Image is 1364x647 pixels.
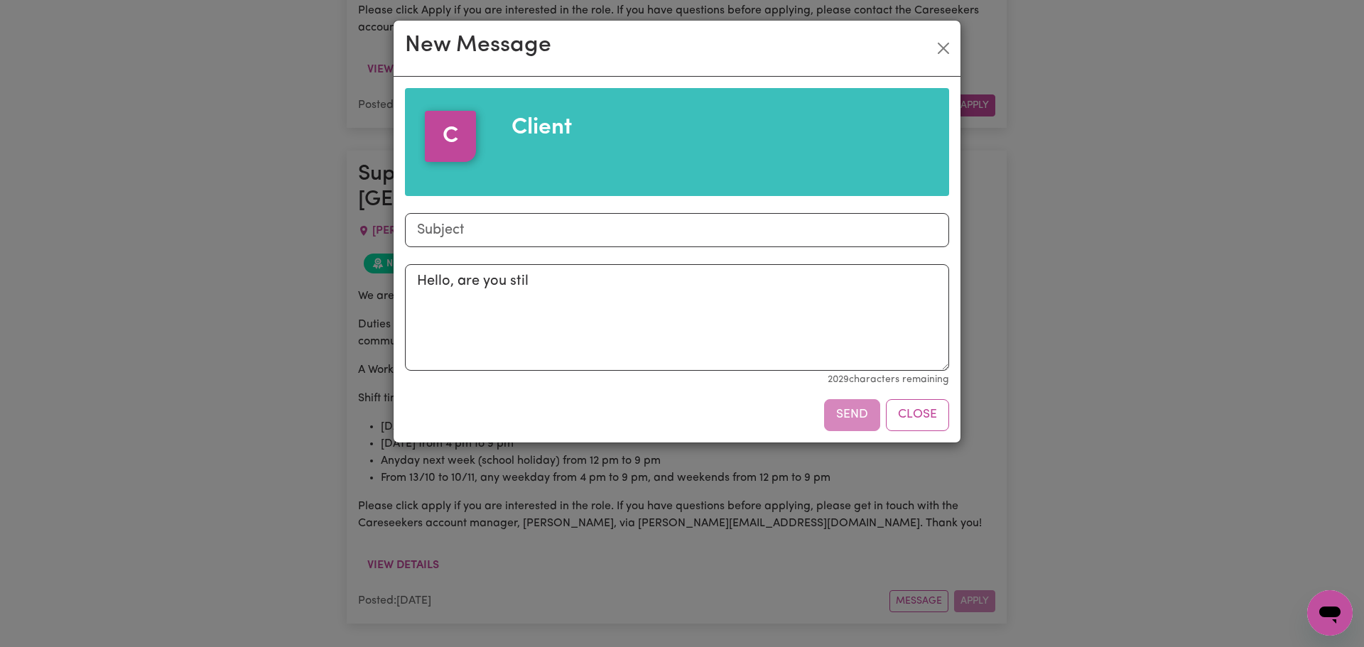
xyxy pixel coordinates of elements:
textarea: Hello, are you stil [405,264,949,371]
div: C [425,111,476,162]
h2: New Message [405,32,551,59]
iframe: Button to launch messaging window [1307,590,1353,636]
span: Client [511,116,572,139]
small: 2029 characters remaining [828,374,949,385]
button: Close [932,37,955,60]
input: Subject [405,213,949,247]
button: Close [886,399,949,430]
